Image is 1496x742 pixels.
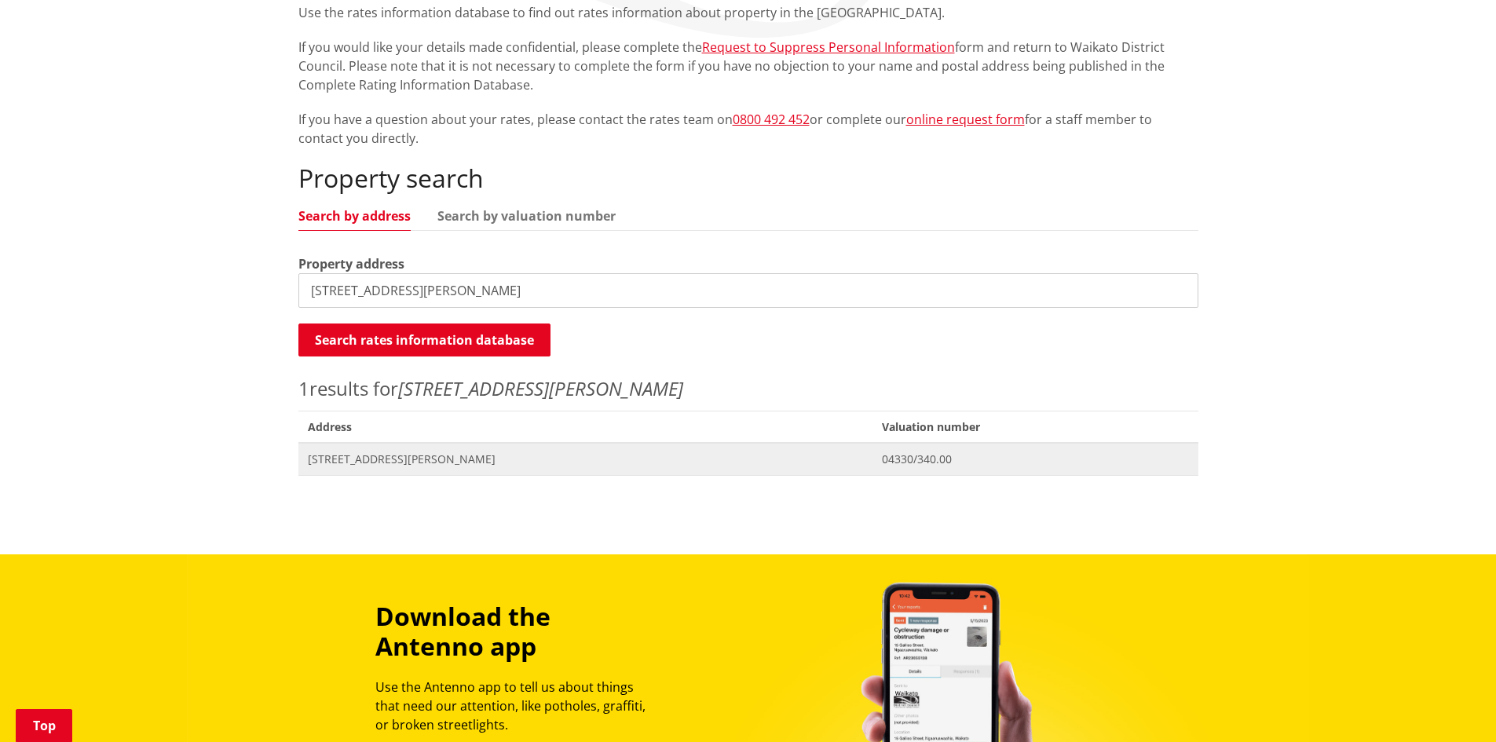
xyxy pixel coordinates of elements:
iframe: Messenger Launcher [1424,676,1480,733]
p: If you have a question about your rates, please contact the rates team on or complete our for a s... [298,110,1198,148]
a: Search by address [298,210,411,222]
span: [STREET_ADDRESS][PERSON_NAME] [308,451,864,467]
p: Use the rates information database to find out rates information about property in the [GEOGRAPHI... [298,3,1198,22]
label: Property address [298,254,404,273]
button: Search rates information database [298,323,550,356]
a: Top [16,709,72,742]
h2: Property search [298,163,1198,193]
h3: Download the Antenno app [375,601,660,662]
a: Request to Suppress Personal Information [702,38,955,56]
a: online request form [906,111,1025,128]
span: 1 [298,375,309,401]
span: Address [298,411,873,443]
p: results for [298,375,1198,403]
input: e.g. Duke Street NGARUAWAHIA [298,273,1198,308]
em: [STREET_ADDRESS][PERSON_NAME] [398,375,683,401]
span: Valuation number [872,411,1198,443]
a: [STREET_ADDRESS][PERSON_NAME] 04330/340.00 [298,443,1198,475]
a: 0800 492 452 [733,111,810,128]
span: 04330/340.00 [882,451,1188,467]
a: Search by valuation number [437,210,616,222]
p: Use the Antenno app to tell us about things that need our attention, like potholes, graffiti, or ... [375,678,660,734]
p: If you would like your details made confidential, please complete the form and return to Waikato ... [298,38,1198,94]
